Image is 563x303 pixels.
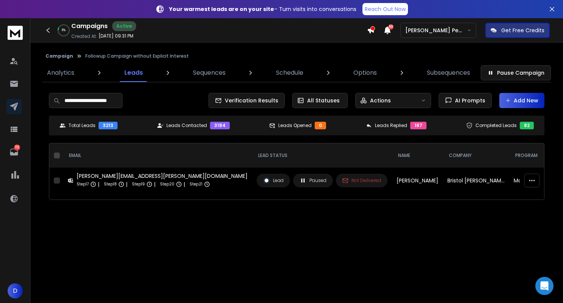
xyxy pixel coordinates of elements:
th: company [443,143,509,168]
p: Completed Leads [475,122,517,129]
a: Schedule [271,64,308,82]
div: 82 [520,122,534,129]
button: Verification Results [209,93,285,108]
div: Not Delivered [342,177,381,184]
p: [PERSON_NAME] Personal WorkSpace [405,27,467,34]
p: Options [353,68,377,77]
p: Followup Campaign without Explicit Interest [85,53,189,59]
p: – Turn visits into conversations [169,5,356,13]
td: Bristol [PERSON_NAME] Squibb [443,168,509,193]
a: Reach Out Now [362,3,408,15]
button: Pause Campaign [481,65,551,80]
div: Lead [263,177,284,184]
p: Leads Opened [278,122,312,129]
span: AI Prompts [452,97,485,104]
p: [DATE] 09:31 PM [99,33,133,39]
p: Step 17 [77,181,89,188]
span: 50 [388,24,394,30]
p: Step 20 [160,181,174,188]
p: Leads Contacted [166,122,207,129]
div: [PERSON_NAME][EMAIL_ADDRESS][PERSON_NAME][DOMAIN_NAME] [77,172,248,180]
button: Campaign [45,53,73,59]
a: Leads [120,64,147,82]
span: Verification Results [222,97,278,104]
p: Step 21 [190,181,202,188]
button: AI Prompts [439,93,492,108]
button: D [8,283,23,298]
p: | [98,181,99,188]
p: Schedule [276,68,303,77]
strong: Your warmest leads are on your site [169,5,274,13]
div: 3184 [210,122,230,129]
a: Sequences [188,64,230,82]
p: Actions [370,97,391,104]
th: LEAD STATUS [252,143,392,168]
p: Step 19 [132,181,145,188]
p: | [154,181,155,188]
div: 187 [410,122,427,129]
button: Add New [499,93,544,108]
button: Get Free Credits [485,23,550,38]
img: logo [8,26,23,40]
p: 112 [14,144,20,151]
p: Subsequences [427,68,470,77]
a: Analytics [42,64,79,82]
p: | [126,181,127,188]
h1: Campaigns [71,22,108,31]
div: 0 [315,122,326,129]
th: NAME [392,143,443,168]
p: Sequences [193,68,226,77]
div: 3213 [99,122,118,129]
td: [PERSON_NAME] [392,168,443,193]
th: EMAIL [63,143,252,168]
p: All Statuses [307,97,340,104]
p: Reach Out Now [365,5,406,13]
p: Analytics [47,68,74,77]
p: | [183,181,185,188]
p: Total Leads [69,122,96,129]
a: Options [349,64,381,82]
p: Leads [124,68,143,77]
a: 112 [6,144,22,160]
div: Open Intercom Messenger [535,277,554,295]
p: Created At: [71,33,97,39]
div: Active [112,21,136,31]
p: Leads Replied [375,122,407,129]
p: 8 % [62,28,66,33]
div: Paused [300,177,326,184]
p: Get Free Credits [501,27,544,34]
p: Step 18 [104,181,117,188]
a: Subsequences [422,64,475,82]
